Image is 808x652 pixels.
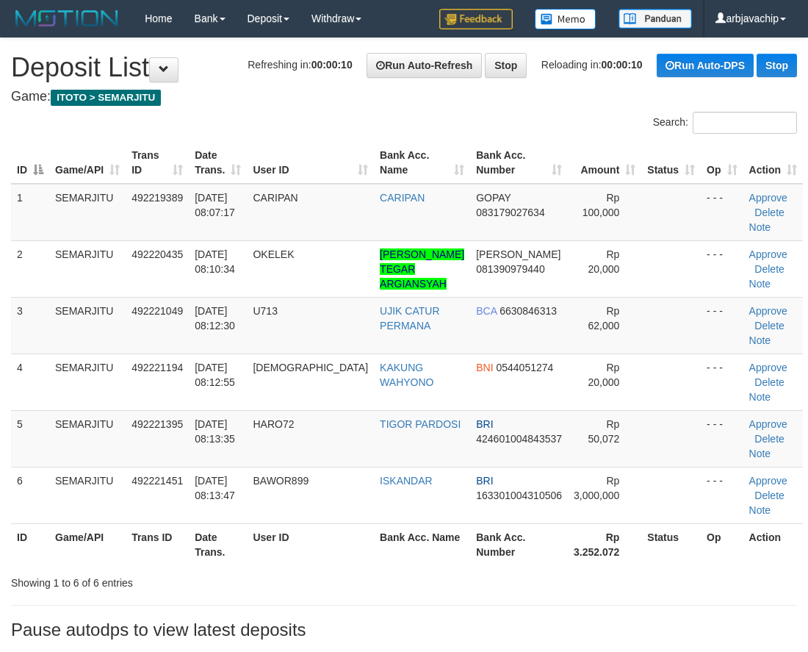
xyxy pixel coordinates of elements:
span: Reloading in: [541,59,643,71]
a: Delete [754,263,784,275]
input: Search: [693,112,797,134]
span: OKELEK [253,248,294,260]
a: Note [749,221,771,233]
span: 492221395 [131,418,183,430]
th: Game/API: activate to sort column ascending [49,142,126,184]
span: 492221451 [131,475,183,487]
span: Rp 20,000 [588,362,619,388]
span: Copy 0544051274 to clipboard [496,362,553,373]
th: Date Trans. [189,523,247,565]
td: SEMARJITU [49,354,126,410]
span: Copy 6630846313 to clipboard [499,305,557,317]
a: Delete [754,376,784,388]
td: - - - [701,240,743,297]
span: Copy 081390979440 to clipboard [476,263,544,275]
span: ITOTO > SEMARJITU [51,90,161,106]
td: 1 [11,184,49,241]
td: - - - [701,297,743,354]
img: MOTION_logo.png [11,7,123,29]
span: Rp 50,072 [588,418,619,445]
img: panduan.png [618,9,692,29]
a: Approve [749,248,787,260]
strong: 00:00:10 [311,59,353,71]
th: Date Trans.: activate to sort column ascending [189,142,247,184]
span: 492219389 [131,192,183,204]
td: - - - [701,354,743,410]
span: Rp 20,000 [588,248,619,275]
span: [DATE] 08:12:30 [195,305,235,332]
span: BRI [476,475,493,487]
td: SEMARJITU [49,184,126,241]
h3: Pause autodps to view latest deposits [11,620,797,640]
a: Run Auto-DPS [657,54,754,77]
a: Run Auto-Refresh [367,53,482,78]
a: Approve [749,362,787,373]
span: GOPAY [476,192,511,204]
strong: 00:00:10 [602,59,643,71]
span: [DATE] 08:07:17 [195,192,235,218]
a: UJIK CATUR PERMANA [380,305,439,332]
th: Status: activate to sort column ascending [641,142,701,184]
a: Note [749,504,771,516]
span: Copy 163301004310506 to clipboard [476,490,562,501]
span: [PERSON_NAME] [476,248,560,260]
th: Op [701,523,743,565]
th: User ID [247,523,374,565]
a: Approve [749,305,787,317]
h4: Game: [11,90,797,104]
td: 2 [11,240,49,297]
span: U713 [253,305,277,317]
a: ISKANDAR [380,475,433,487]
th: Rp 3.252.072 [568,523,641,565]
a: KAKUNG WAHYONO [380,362,433,388]
th: Op: activate to sort column ascending [701,142,743,184]
td: 4 [11,354,49,410]
a: [PERSON_NAME] TEGAR ARGIANSYAH [380,248,464,290]
th: Bank Acc. Number: activate to sort column ascending [470,142,568,184]
th: ID [11,523,49,565]
span: BRI [476,418,493,430]
td: SEMARJITU [49,410,126,467]
span: [DATE] 08:10:34 [195,248,235,275]
a: Delete [754,490,784,501]
th: Amount: activate to sort column ascending [568,142,641,184]
span: [DATE] 08:13:47 [195,475,235,501]
div: Showing 1 to 6 of 6 entries [11,570,325,590]
th: Action [743,523,804,565]
a: Delete [754,433,784,445]
a: Stop [485,53,527,78]
a: Note [749,278,771,290]
a: CARIPAN [380,192,425,204]
a: Stop [757,54,797,77]
a: Delete [754,320,784,332]
span: 492221194 [131,362,183,373]
a: Note [749,334,771,346]
td: SEMARJITU [49,297,126,354]
span: Rp 62,000 [588,305,619,332]
span: [DATE] 08:13:35 [195,418,235,445]
th: Action: activate to sort column ascending [743,142,804,184]
td: SEMARJITU [49,467,126,523]
span: [DEMOGRAPHIC_DATA] [253,362,368,373]
span: 492221049 [131,305,183,317]
span: 492220435 [131,248,183,260]
h1: Deposit List [11,53,797,82]
span: Copy 083179027634 to clipboard [476,207,544,218]
th: Bank Acc. Name [374,523,470,565]
a: Approve [749,192,787,204]
span: Copy 424601004843537 to clipboard [476,433,562,445]
a: Note [749,448,771,459]
th: User ID: activate to sort column ascending [247,142,374,184]
th: Bank Acc. Number [470,523,568,565]
span: CARIPAN [253,192,297,204]
a: Approve [749,475,787,487]
th: Game/API [49,523,126,565]
th: Bank Acc. Name: activate to sort column ascending [374,142,470,184]
th: ID: activate to sort column descending [11,142,49,184]
span: BAWOR899 [253,475,309,487]
td: - - - [701,410,743,467]
span: Rp 3,000,000 [574,475,619,501]
span: BCA [476,305,497,317]
a: Delete [754,207,784,218]
td: - - - [701,184,743,241]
